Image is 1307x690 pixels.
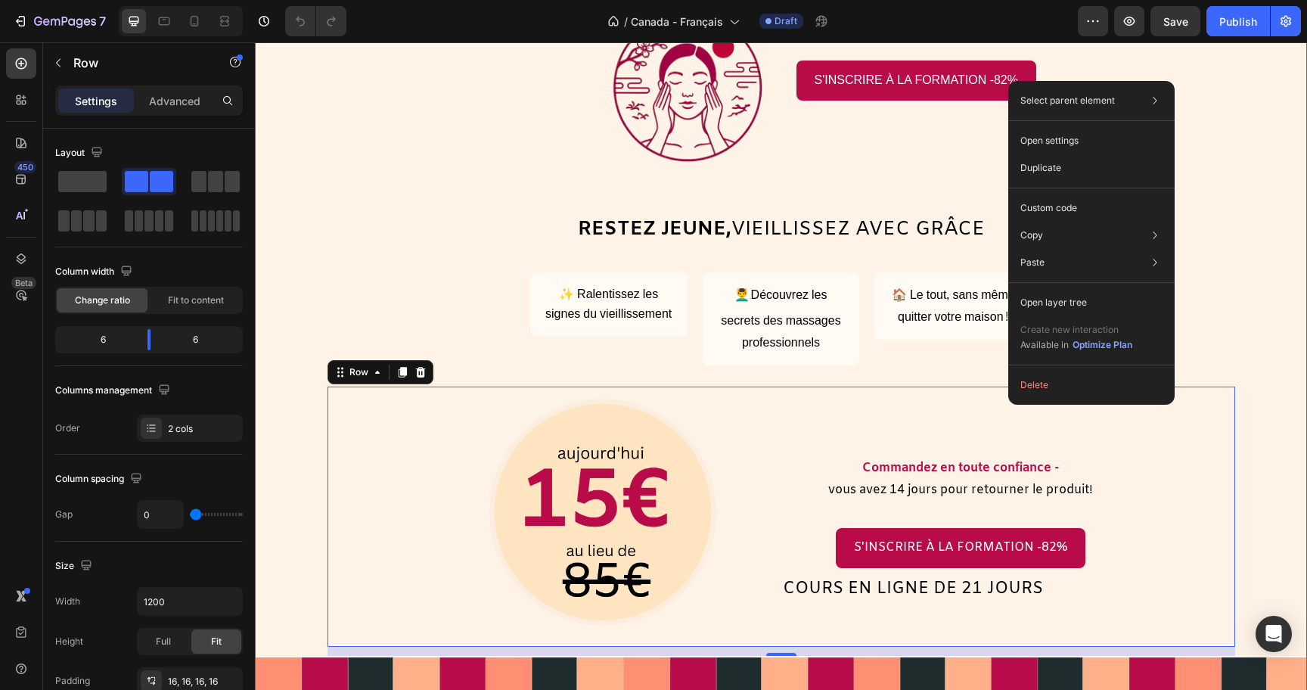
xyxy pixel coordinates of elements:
[55,635,83,648] div: Height
[323,174,730,200] span: vieillissez avec grâce
[73,54,202,72] p: Row
[58,329,135,350] div: 6
[1020,161,1061,175] p: Duplicate
[55,556,95,577] div: Size
[573,440,834,455] span: vous avez 14 jours pour retourner le produit
[234,356,461,583] img: gempages_580044671523226372-5785a119-0240-4ce3-a016-df07e35f148f.png
[99,12,106,30] p: 7
[168,422,239,436] div: 2 cols
[624,14,628,30] span: /
[1206,6,1270,36] button: Publish
[1020,228,1043,242] p: Copy
[285,6,346,36] div: Undo/Redo
[168,294,224,307] span: Fit to content
[775,14,797,28] span: Draft
[55,421,80,435] div: Order
[1219,14,1257,30] div: Publish
[75,93,117,109] p: Settings
[211,635,222,648] span: Fit
[92,323,116,337] div: Row
[466,241,585,311] span: Découvrez les secrets des massages professionnels
[528,536,788,558] span: Cours en ligne de 21 jours
[55,381,173,401] div: Columns management
[290,241,417,282] span: ✨ Ralentissez les signes du vieillissement
[255,42,1307,690] iframe: Design area
[55,262,135,282] div: Column width
[607,418,804,434] strong: Commandez en toute confiance -
[55,508,73,521] div: Gap
[323,174,477,200] strong: Restez jeune,
[631,14,723,30] span: Canada - Français
[581,486,830,526] a: S'INSCRIRE À LA FORMATION -82%
[834,440,838,455] span: !
[599,495,812,517] p: S'INSCRIRE À LA FORMATION -82%
[55,143,106,163] div: Layout
[75,294,130,307] span: Change ratio
[1072,337,1133,353] button: Optimize Plan
[1020,339,1069,350] span: Available in
[168,675,239,688] div: 16, 16, 16, 16
[1020,134,1079,148] p: Open settings
[55,595,80,608] div: Width
[1020,256,1045,269] p: Paste
[1073,338,1132,352] div: Optimize Plan
[1014,371,1169,399] button: Delete
[480,241,495,263] span: 💆‍♂️
[14,161,36,173] div: 450
[163,329,240,350] div: 6
[637,241,760,285] span: 🏠 Le tout, sans même quitter votre maison!
[55,674,90,688] div: Padding
[149,93,200,109] p: Advanced
[1256,616,1292,652] div: Open Intercom Messenger
[1163,15,1188,28] span: Save
[11,277,36,289] div: Beta
[138,501,183,528] input: Auto
[138,588,242,615] input: Auto
[1020,94,1115,107] p: Select parent element
[560,31,763,44] span: S'INSCRIRE À LA FORMATION -82%
[6,6,113,36] button: 7
[156,635,171,648] span: Full
[542,18,781,58] a: S'INSCRIRE À LA FORMATION -82%
[1020,201,1077,215] p: Custom code
[1020,322,1133,337] p: Create new interaction
[1150,6,1200,36] button: Save
[55,469,145,490] div: Column spacing
[1020,296,1087,309] p: Open layer tree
